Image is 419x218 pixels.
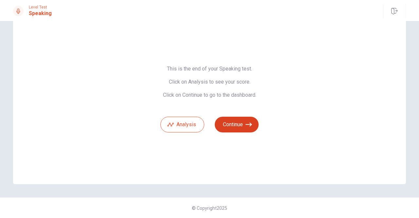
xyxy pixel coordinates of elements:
span: This is the end of your Speaking test. Click on Analysis to see your score. Click on Continue to ... [160,66,259,98]
h1: Speaking [29,10,52,17]
span: © Copyright 2025 [192,206,227,211]
button: Analysis [160,117,204,132]
button: Continue [215,117,259,132]
span: Level Test [29,5,52,10]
